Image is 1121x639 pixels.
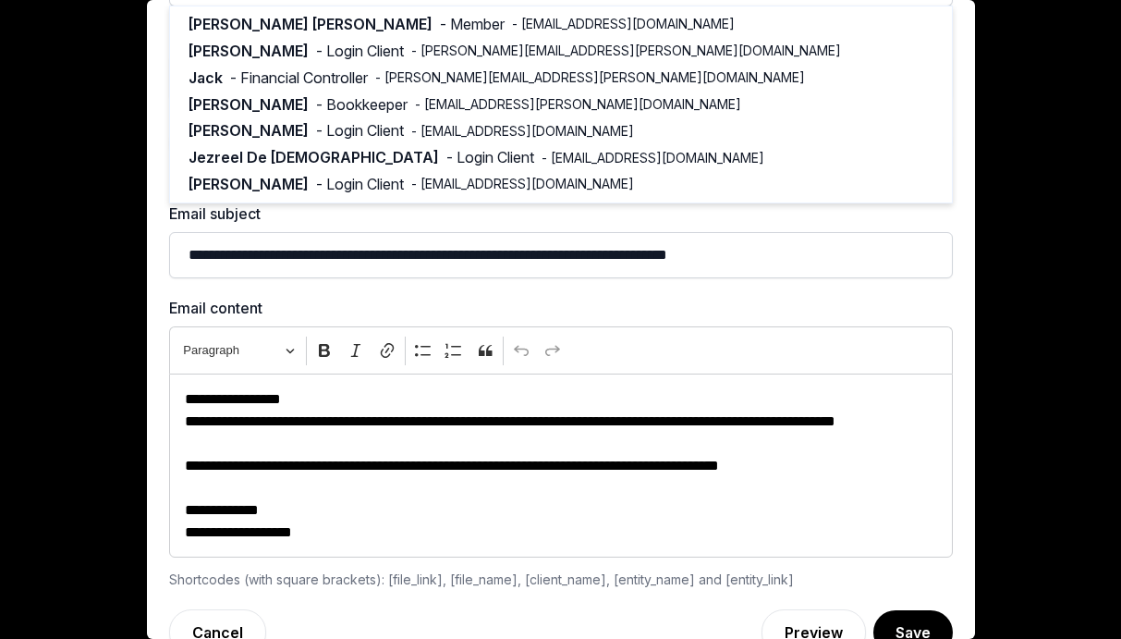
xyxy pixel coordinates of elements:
[512,15,735,33] span: - [EMAIL_ADDRESS][DOMAIN_NAME]
[189,174,309,195] span: [PERSON_NAME]
[411,122,634,141] span: - [EMAIL_ADDRESS][DOMAIN_NAME]
[411,42,841,60] span: - [PERSON_NAME][EMAIL_ADDRESS][PERSON_NAME][DOMAIN_NAME]
[411,175,634,193] span: - [EMAIL_ADDRESS][DOMAIN_NAME]
[446,147,534,168] span: - Login Client
[316,120,404,141] span: - Login Client
[189,14,433,35] span: [PERSON_NAME] [PERSON_NAME]
[169,374,953,558] div: Editor editing area: main
[440,14,505,35] span: - Member
[316,174,404,195] span: - Login Client
[176,337,303,365] button: Heading
[316,41,404,62] span: - Login Client
[189,94,309,116] span: [PERSON_NAME]
[189,68,223,89] span: Jack
[169,326,953,374] div: Editor toolbar
[415,95,741,114] span: - [EMAIL_ADDRESS][PERSON_NAME][DOMAIN_NAME]
[189,147,439,168] span: Jezreel De [DEMOGRAPHIC_DATA]
[375,68,805,87] span: - [PERSON_NAME][EMAIL_ADDRESS][PERSON_NAME][DOMAIN_NAME]
[189,41,309,62] span: [PERSON_NAME]
[542,149,764,167] span: - [EMAIL_ADDRESS][DOMAIN_NAME]
[169,569,953,591] div: Shortcodes (with square brackets): [file_link], [file_name], [client_name], [entity_name] and [en...
[169,297,953,319] label: Email content
[183,339,279,362] span: Paragraph
[189,120,309,141] span: [PERSON_NAME]
[169,203,953,225] label: Email subject
[230,68,368,89] span: - Financial Controller
[316,94,408,116] span: - Bookkeeper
